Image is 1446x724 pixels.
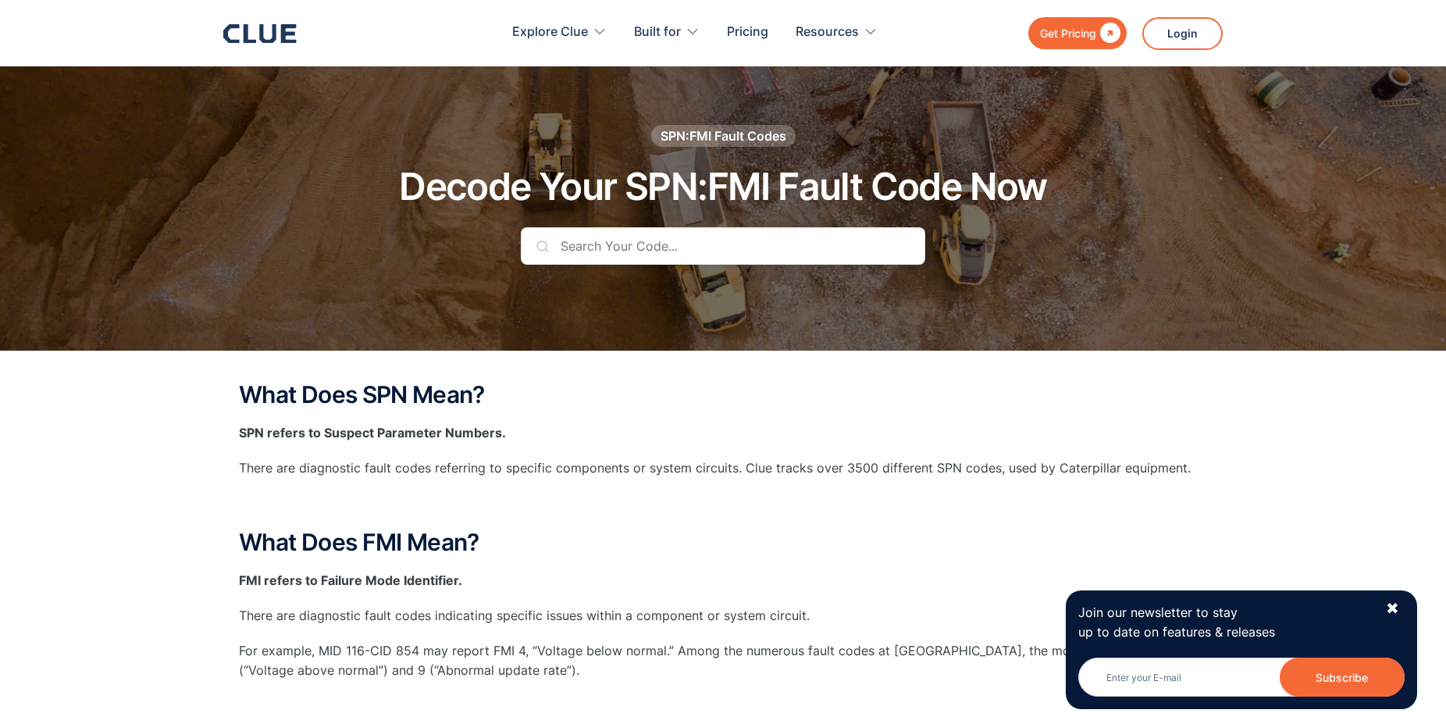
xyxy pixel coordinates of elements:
[1280,658,1405,697] input: Subscribe
[239,606,1207,626] p: There are diagnostic fault codes indicating specific issues within a component or system circuit.
[796,8,859,57] div: Resources
[1040,23,1096,43] div: Get Pricing
[239,382,1207,408] h2: What Does SPN Mean?
[727,8,768,57] a: Pricing
[1028,17,1127,49] a: Get Pricing
[239,458,1207,478] p: There are diagnostic fault codes referring to specific components or system circuits. Clue tracks...
[239,572,462,588] strong: FMI refers to Failure Mode Identifier.
[521,227,925,265] input: Search Your Code...
[239,641,1207,680] p: For example, MID 116-CID 854 may report FMI 4, “Voltage below normal.” Among the numerous fault c...
[1078,658,1405,697] input: Enter your E-mail
[1078,603,1372,642] p: Join our newsletter to stay up to date on features & releases
[634,8,681,57] div: Built for
[1386,599,1399,619] div: ✖
[512,8,588,57] div: Explore Clue
[1142,17,1223,50] a: Login
[1096,23,1120,43] div: 
[661,127,786,144] div: SPN:FMI Fault Codes
[239,697,1207,716] p: ‍
[239,494,1207,514] p: ‍
[239,425,506,440] strong: SPN refers to Suspect Parameter Numbers.
[399,166,1047,208] h1: Decode Your SPN:FMI Fault Code Now
[239,530,1207,555] h2: What Does FMI Mean?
